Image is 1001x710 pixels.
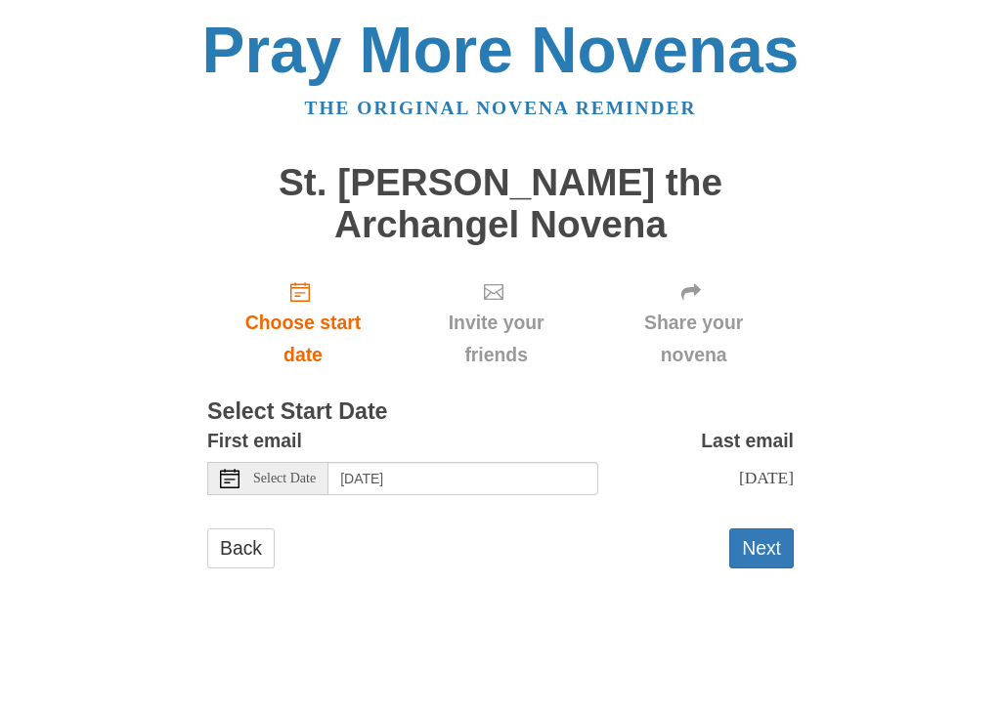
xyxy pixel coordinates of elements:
[729,528,794,568] button: Next
[305,98,697,118] a: The original novena reminder
[207,528,275,568] a: Back
[207,162,794,245] h1: St. [PERSON_NAME] the Archangel Novena
[207,265,399,381] a: Choose start date
[253,472,316,485] span: Select Date
[613,307,774,371] span: Share your novena
[207,399,794,425] h3: Select Start Date
[739,468,794,487] span: [DATE]
[227,307,379,371] span: Choose start date
[593,265,794,381] div: Click "Next" to confirm your start date first.
[701,425,794,457] label: Last email
[202,14,800,86] a: Pray More Novenas
[418,307,574,371] span: Invite your friends
[399,265,593,381] div: Click "Next" to confirm your start date first.
[207,425,302,457] label: First email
